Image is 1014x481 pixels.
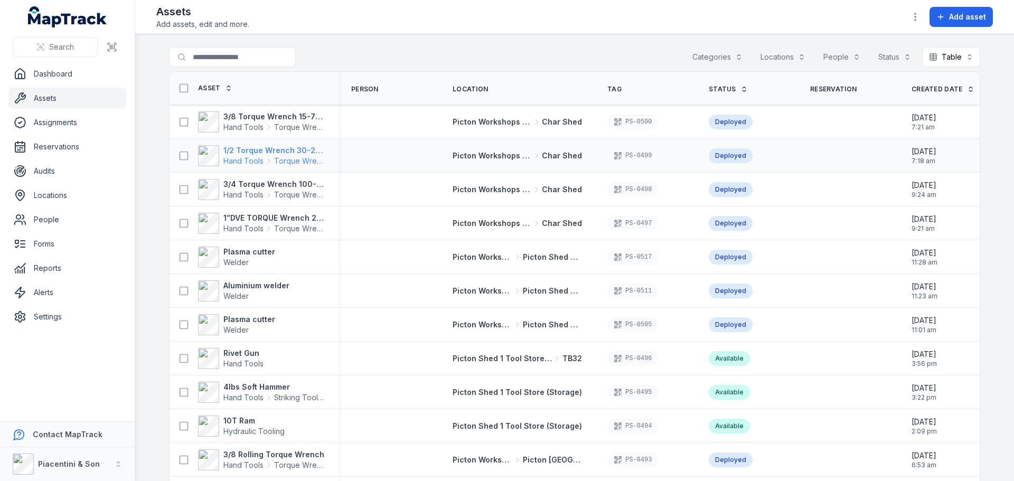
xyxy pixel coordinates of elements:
[198,247,275,268] a: Plasma cutterWelder
[912,191,936,199] span: 9:24 am
[223,359,264,368] span: Hand Tools
[223,416,285,426] strong: 10T Ram
[8,233,126,254] a: Forms
[912,180,936,199] time: 22/08/2025, 9:24:30 am
[8,258,126,279] a: Reports
[453,150,531,161] span: Picton Workshops & Bays
[709,85,736,93] span: Status
[912,326,936,334] span: 11:01 am
[453,319,512,330] span: Picton Workshops & Bays
[607,85,622,93] span: Tag
[607,351,658,366] div: PS-0496
[453,319,582,330] a: Picton Workshops & BaysPicton Shed 2 Fabrication Shop
[912,450,936,461] span: [DATE]
[912,349,937,360] span: [DATE]
[198,213,326,234] a: 1”DVE TORQUE Wrench 200-1000 ft/lbs 4572Hand ToolsTorque Wrench
[274,190,326,200] span: Torque Wrench
[607,216,658,231] div: PS-0497
[274,156,326,166] span: Torque Wrench
[912,383,936,393] span: [DATE]
[607,419,658,433] div: PS-0494
[912,281,937,300] time: 20/08/2025, 11:23:44 am
[8,185,126,206] a: Locations
[223,111,326,122] strong: 3/8 Torque Wrench 15-75 ft/lbs site box 2 4581
[453,388,582,397] span: Picton Shed 1 Tool Store (Storage)
[223,291,249,300] span: Welder
[274,460,326,470] span: Torque Wrench
[33,430,102,439] strong: Contact MapTrack
[754,47,812,67] button: Locations
[912,315,936,326] span: [DATE]
[223,348,264,359] strong: Rivet Gun
[8,112,126,133] a: Assignments
[223,122,264,133] span: Hand Tools
[453,455,512,465] span: Picton Workshops & Bays
[810,85,857,93] span: Reservation
[912,315,936,334] time: 20/08/2025, 11:01:51 am
[223,314,275,325] strong: Plasma cutter
[223,156,264,166] span: Hand Tools
[607,284,658,298] div: PS-0511
[198,84,232,92] a: Asset
[198,416,285,437] a: 10T RamHydraulic Tooling
[453,286,582,296] a: Picton Workshops & BaysPicton Shed 2 Fabrication Shop
[453,218,582,229] a: Picton Workshops & BaysChar Shed
[912,360,937,368] span: 3:56 pm
[912,214,936,224] span: [DATE]
[223,190,264,200] span: Hand Tools
[223,427,285,436] span: Hydraulic Tooling
[223,258,249,267] span: Welder
[453,184,582,195] a: Picton Workshops & BaysChar Shed
[607,452,658,467] div: PS-0493
[223,382,326,392] strong: 4lbs Soft Hammer
[8,282,126,303] a: Alerts
[912,258,937,267] span: 11:28 am
[274,392,326,403] span: Striking Tools / Hammers
[912,112,936,131] time: 25/08/2025, 7:21:41 am
[38,459,100,468] strong: Piacentini & Son
[8,161,126,182] a: Audits
[912,123,936,131] span: 7:21 am
[929,7,993,27] button: Add asset
[607,317,658,332] div: PS-0505
[912,248,937,258] span: [DATE]
[198,382,326,403] a: 4lbs Soft HammerHand ToolsStriking Tools / Hammers
[709,351,750,366] div: Available
[912,349,937,368] time: 19/08/2025, 3:56:18 pm
[816,47,867,67] button: People
[912,427,937,436] span: 2:09 pm
[453,252,512,262] span: Picton Workshops & Bays
[8,88,126,109] a: Assets
[542,218,582,229] span: Char Shed
[198,449,326,470] a: 3/8 Rolling Torque WrenchHand ToolsTorque Wrench
[198,111,326,133] a: 3/8 Torque Wrench 15-75 ft/lbs site box 2 4581Hand ToolsTorque Wrench
[223,223,264,234] span: Hand Tools
[223,145,326,156] strong: 1/2 Torque Wrench 30-250 ft/lbs site box 2 4579
[198,314,275,335] a: Plasma cutterWelder
[709,115,753,129] div: Deployed
[922,47,980,67] button: Table
[542,150,582,161] span: Char Shed
[709,148,753,163] div: Deployed
[453,353,552,364] span: Picton Shed 1 Tool Store (Storage)
[198,348,264,369] a: Rivet GunHand Tools
[453,85,488,93] span: Location
[8,209,126,230] a: People
[709,182,753,197] div: Deployed
[49,42,74,52] span: Search
[28,6,107,27] a: MapTrack
[453,286,512,296] span: Picton Workshops & Bays
[709,385,750,400] div: Available
[709,216,753,231] div: Deployed
[912,393,936,402] span: 3:22 pm
[198,280,289,301] a: Aluminium welderWelder
[453,421,582,430] span: Picton Shed 1 Tool Store (Storage)
[13,37,98,57] button: Search
[607,148,658,163] div: PS-0499
[912,248,937,267] time: 20/08/2025, 11:28:58 am
[453,353,582,364] a: Picton Shed 1 Tool Store (Storage)TB32
[912,450,936,469] time: 16/08/2025, 6:53:26 am
[912,157,936,165] span: 7:18 am
[453,150,582,161] a: Picton Workshops & BaysChar Shed
[351,85,379,93] span: Person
